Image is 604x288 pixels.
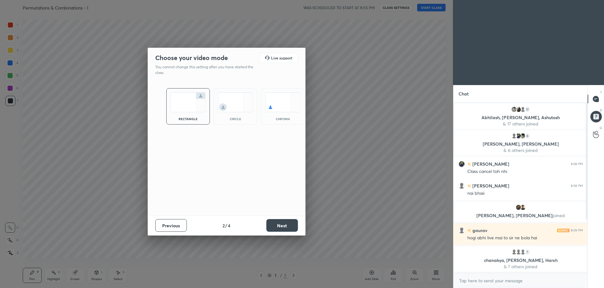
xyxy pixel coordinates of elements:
div: 8:08 PM [571,184,583,188]
img: cc02ffbd8b5d4c639ac2404b7abee3ac.jpg [511,106,517,113]
img: no-rating-badge.077c3623.svg [467,184,471,188]
img: default.png [459,183,465,189]
img: default.png [459,227,465,234]
p: & 6 others joined [459,148,583,153]
p: & 7 others joined [459,264,583,269]
img: iconic-light.a09c19a4.png [557,229,570,232]
div: hogi abhi live mai to sir ne bola hai [467,235,583,241]
div: chroma [270,117,295,120]
img: no-rating-badge.077c3623.svg [467,162,471,166]
h2: Choose your video mode [155,54,228,62]
button: Previous [155,219,187,232]
button: Next [266,219,298,232]
h6: [PERSON_NAME] [471,161,509,167]
img: no-rating-badge.077c3623.svg [467,229,471,232]
span: joined [553,212,565,218]
h5: Live support [271,56,292,60]
img: default.png [511,249,517,255]
img: normalScreenIcon.ae25ed63.svg [170,92,206,112]
div: 8:09 PM [571,229,583,232]
p: G [600,126,602,130]
p: Chat [453,85,474,102]
img: chromaScreenIcon.c19ab0a0.svg [265,92,300,112]
p: & 17 others joined [459,121,583,126]
img: fa90cb7994b649718bdf55ff299998ce.jpg [520,204,526,211]
p: You cannot change this setting after you have started the class [155,64,258,76]
p: [PERSON_NAME], [PERSON_NAME] [459,142,583,147]
div: 17 [524,106,530,113]
div: Class cancel toh nhi [467,169,583,175]
p: [PERSON_NAME], [PERSON_NAME] [459,213,583,218]
div: 8:08 PM [571,162,583,166]
p: chanakya, [PERSON_NAME], Harsh [459,258,583,263]
div: 7 [524,249,530,255]
h4: 4 [228,222,230,229]
p: Abhilash, [PERSON_NAME], Ashutosh [459,115,583,120]
img: eb85d30065584954babe93c27a3635f4.jpg [515,204,522,211]
h6: [PERSON_NAME] [471,182,509,189]
div: rectangle [175,117,201,120]
img: cfdc61dbd14544fd8bae2b8cdff4326d.jpg [515,133,522,139]
div: nai bhaii [467,190,583,197]
div: grid [453,102,588,273]
div: circle [223,117,248,120]
div: 6 [524,133,530,139]
img: default.png [520,249,526,255]
img: circleScreenIcon.acc0effb.svg [218,92,253,112]
img: cfdc61dbd14544fd8bae2b8cdff4326d.jpg [459,161,465,167]
h4: 2 [222,222,225,229]
img: default.png [520,106,526,113]
p: T [600,90,602,95]
h6: gaurav [471,227,487,234]
img: default.png [515,249,522,255]
img: efa32a74879849bf9efb81e228119472.jpg [520,133,526,139]
p: D [600,108,602,113]
img: 588dce9ebe7f44aa816aa268b631addf.jpg [515,106,522,113]
img: default.png [511,133,517,139]
h4: / [225,222,227,229]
